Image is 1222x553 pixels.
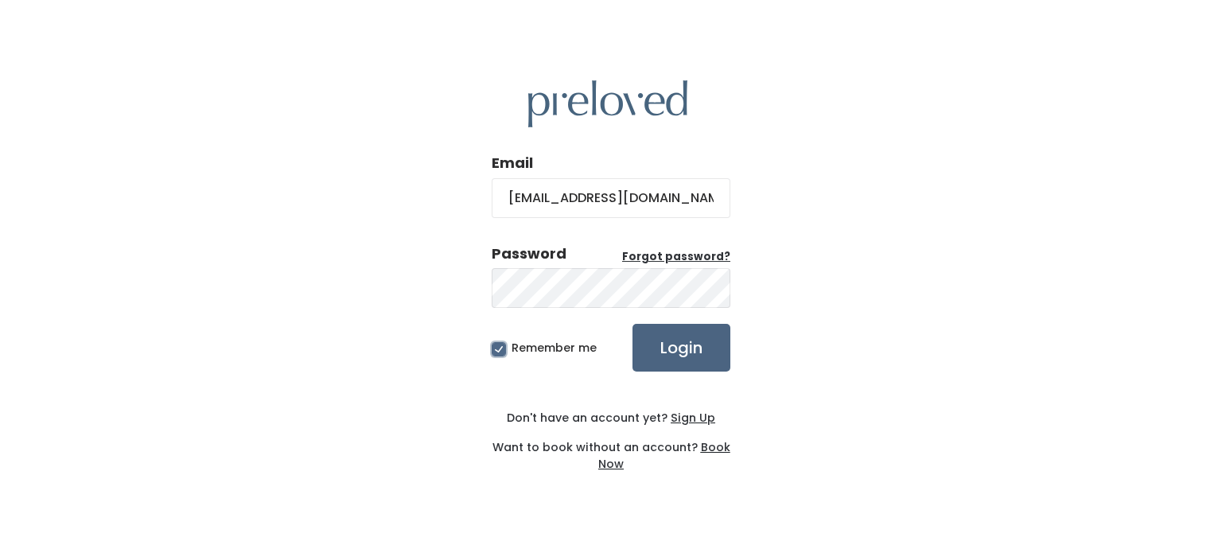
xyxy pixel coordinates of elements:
u: Forgot password? [622,249,730,264]
input: Login [632,324,730,372]
a: Book Now [598,439,730,472]
span: Remember me [512,340,597,356]
a: Forgot password? [622,249,730,265]
img: preloved logo [528,80,687,127]
div: Want to book without an account? [492,426,730,473]
label: Email [492,153,533,173]
u: Sign Up [671,410,715,426]
div: Don't have an account yet? [492,410,730,426]
div: Password [492,243,566,264]
a: Sign Up [667,410,715,426]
